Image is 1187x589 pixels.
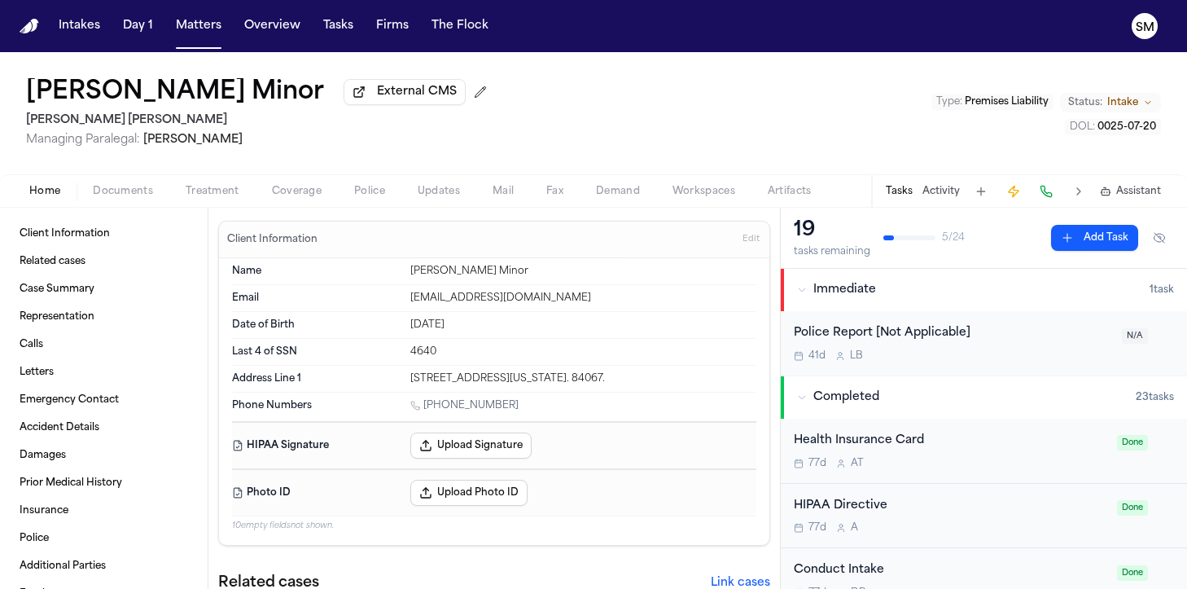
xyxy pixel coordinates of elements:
span: N/A [1122,328,1148,344]
div: Police Report [Not Applicable] [794,324,1112,343]
div: Open task: HIPAA Directive [781,484,1187,549]
span: Done [1117,565,1148,581]
div: 4640 [410,345,756,358]
a: Accident Details [13,415,195,441]
span: Client Information [20,227,110,240]
span: External CMS [377,84,457,100]
button: Matters [169,11,228,41]
span: Prior Medical History [20,477,122,490]
button: Overview [238,11,307,41]
a: Client Information [13,221,195,247]
button: Day 1 [116,11,160,41]
p: 10 empty fields not shown. [232,520,756,532]
span: A [851,521,858,534]
button: Create Immediate Task [1002,180,1025,203]
span: Immediate [813,282,876,298]
a: Prior Medical History [13,470,195,496]
span: A T [851,457,864,470]
div: [EMAIL_ADDRESS][DOMAIN_NAME] [410,292,756,305]
button: Upload Photo ID [410,480,528,506]
span: DOL : [1070,122,1095,132]
div: Conduct Intake [794,561,1107,580]
a: Representation [13,304,195,330]
span: 0025-07-20 [1097,122,1156,132]
span: Workspaces [672,185,735,198]
div: [PERSON_NAME] Minor [410,265,756,278]
button: Immediate1task [781,269,1187,311]
span: Police [20,532,49,545]
div: 19 [794,218,870,244]
span: Calls [20,338,43,351]
img: Finch Logo [20,19,39,34]
span: Representation [20,310,94,323]
button: Tasks [886,185,913,198]
span: L B [850,349,863,363]
span: Done [1117,435,1148,451]
span: Artifacts [768,185,812,198]
span: Accident Details [20,421,99,434]
h3: Client Information [224,233,321,246]
a: Emergency Contact [13,387,195,413]
span: Done [1117,500,1148,516]
span: 1 task [1150,284,1174,297]
a: Police [13,525,195,552]
span: Letters [20,366,54,379]
span: Demand [596,185,640,198]
button: Hide completed tasks (⌘⇧H) [1145,225,1174,251]
div: [DATE] [410,319,756,332]
span: Intake [1107,96,1138,109]
span: Status: [1068,96,1102,109]
span: Phone Numbers [232,399,312,412]
a: Case Summary [13,276,195,302]
span: Coverage [272,185,322,198]
button: Add Task [1051,225,1138,251]
div: Open task: Health Insurance Card [781,419,1187,484]
dt: HIPAA Signature [232,433,401,459]
div: Open task: Police Report [Not Applicable] [781,311,1187,376]
button: Activity [922,185,960,198]
a: Letters [13,359,195,385]
a: Insurance [13,498,195,524]
div: tasks remaining [794,245,870,258]
text: SM [1136,22,1154,33]
h2: [PERSON_NAME] [PERSON_NAME] [26,111,493,130]
span: Documents [93,185,153,198]
div: [STREET_ADDRESS][US_STATE]. 84067. [410,372,756,385]
a: Additional Parties [13,553,195,579]
dt: Photo ID [232,480,401,506]
span: Edit [742,234,760,245]
span: Updates [418,185,460,198]
a: Calls [13,332,195,358]
button: Completed23tasks [781,376,1187,419]
span: [PERSON_NAME] [143,134,243,146]
span: Related cases [20,255,85,268]
dt: Date of Birth [232,319,401,332]
button: The Flock [425,11,495,41]
button: Edit [738,226,764,253]
span: Insurance [20,504,68,517]
a: Call 1 (801) 710-8028 [410,399,519,412]
dt: Email [232,292,401,305]
div: Health Insurance Card [794,432,1107,451]
button: Firms [370,11,415,41]
button: Assistant [1100,185,1161,198]
h1: [PERSON_NAME] Minor [26,78,324,108]
button: Edit DOL: 0025-07-20 [1065,119,1161,135]
dt: Last 4 of SSN [232,345,401,358]
span: Emergency Contact [20,393,119,407]
span: Type : [936,97,962,107]
button: Upload Signature [410,433,532,459]
span: 77d [808,457,826,470]
button: Intakes [52,11,107,41]
a: Tasks [317,11,360,41]
button: Add Task [970,180,992,203]
a: Damages [13,442,195,468]
button: Edit matter name [26,78,324,108]
button: Change status from Intake [1060,93,1161,112]
button: Edit Type: Premises Liability [931,94,1053,110]
span: Home [29,185,60,198]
